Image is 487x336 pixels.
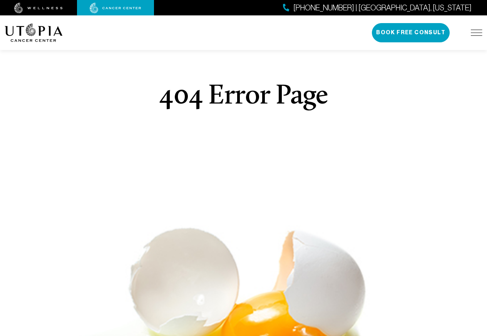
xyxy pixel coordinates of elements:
[293,2,472,13] span: [PHONE_NUMBER] | [GEOGRAPHIC_DATA], [US_STATE]
[159,83,328,110] h1: 404 Error Page
[90,3,141,13] img: cancer center
[283,2,472,13] a: [PHONE_NUMBER] | [GEOGRAPHIC_DATA], [US_STATE]
[372,23,450,42] button: Book Free Consult
[5,23,63,42] img: logo
[14,3,63,13] img: wellness
[471,30,482,36] img: icon-hamburger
